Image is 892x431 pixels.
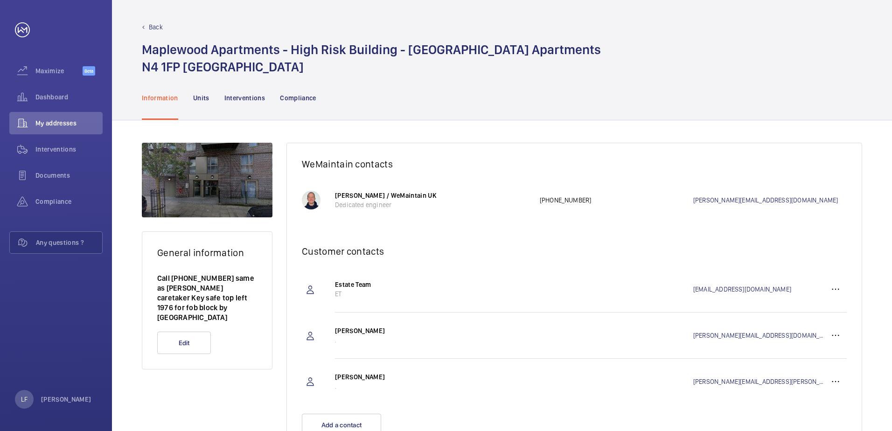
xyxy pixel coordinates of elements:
[41,395,91,404] p: [PERSON_NAME]
[157,332,211,354] button: Edit
[335,335,530,345] p: .
[302,158,847,170] h2: WeMaintain contacts
[693,331,824,340] a: [PERSON_NAME][EMAIL_ADDRESS][DOMAIN_NAME]
[149,22,163,32] p: Back
[157,273,257,322] p: Call [PHONE_NUMBER] same as [PERSON_NAME] caretaker Key safe top left 1976 for fob block by [GEOG...
[36,238,102,247] span: Any questions ?
[335,191,530,200] p: [PERSON_NAME] / WeMaintain UK
[335,200,530,209] p: Dedicated engineer
[540,195,693,205] p: [PHONE_NUMBER]
[280,93,316,103] p: Compliance
[302,245,847,257] h2: Customer contacts
[335,372,530,382] p: [PERSON_NAME]
[142,41,601,76] h1: Maplewood Apartments - High Risk Building - [GEOGRAPHIC_DATA] Apartments N4 1FP [GEOGRAPHIC_DATA]
[335,289,530,299] p: ET
[35,145,103,154] span: Interventions
[157,247,257,258] h2: General information
[35,171,103,180] span: Documents
[335,382,530,391] p: .
[35,118,103,128] span: My addresses
[335,326,530,335] p: [PERSON_NAME]
[35,92,103,102] span: Dashboard
[83,66,95,76] span: Beta
[335,280,530,289] p: Estate Team
[35,197,103,206] span: Compliance
[693,195,847,205] a: [PERSON_NAME][EMAIL_ADDRESS][DOMAIN_NAME]
[224,93,265,103] p: Interventions
[142,93,178,103] p: Information
[35,66,83,76] span: Maximize
[693,285,824,294] a: [EMAIL_ADDRESS][DOMAIN_NAME]
[193,93,209,103] p: Units
[21,395,28,404] p: LF
[693,377,824,386] a: [PERSON_NAME][EMAIL_ADDRESS][PERSON_NAME][DOMAIN_NAME]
